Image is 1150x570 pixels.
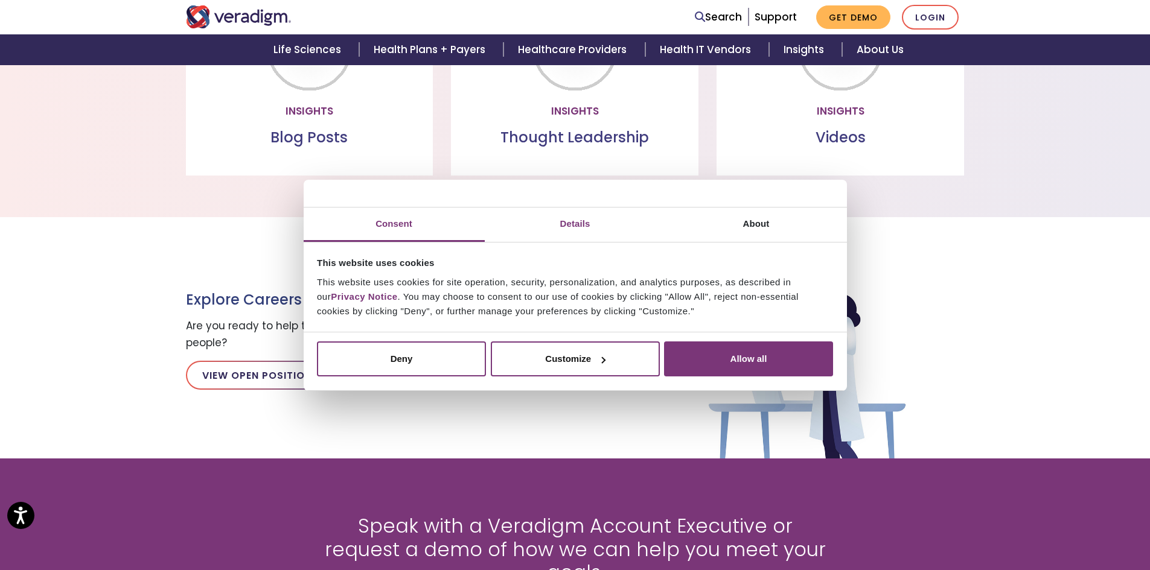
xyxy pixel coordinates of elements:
a: Search [695,9,742,25]
iframe: Drift Chat Widget [918,483,1136,556]
div: This website uses cookies for site operation, security, personalization, and analytics purposes, ... [317,275,833,318]
a: Health Plans + Payers [359,34,503,65]
a: Health IT Vendors [645,34,769,65]
a: Life Sciences [259,34,359,65]
h3: Thought Leadership [461,129,689,147]
p: Insights [196,103,424,119]
div: This website uses cookies [317,256,833,270]
h3: Blog Posts [196,129,424,147]
a: Get Demo [816,5,890,29]
a: Insights [769,34,842,65]
button: Deny [317,341,486,376]
a: Privacy Notice [331,291,397,302]
a: Login [902,5,959,30]
button: Customize [491,341,660,376]
h3: Explore Careers at Veradigm [186,291,633,309]
a: Details [485,207,666,242]
a: Healthcare Providers [503,34,645,65]
a: Support [755,10,797,24]
a: View Open Positions [186,361,335,390]
p: Insights [726,103,954,119]
button: Allow all [664,341,833,376]
a: About [666,207,847,242]
a: About Us [842,34,918,65]
p: Are you ready to help transform healthcare and enable smarter care for millions of people? [186,318,633,350]
a: Consent [304,207,485,242]
p: Insights [461,103,689,119]
img: Veradigm logo [186,5,292,28]
h3: Videos [726,129,954,147]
